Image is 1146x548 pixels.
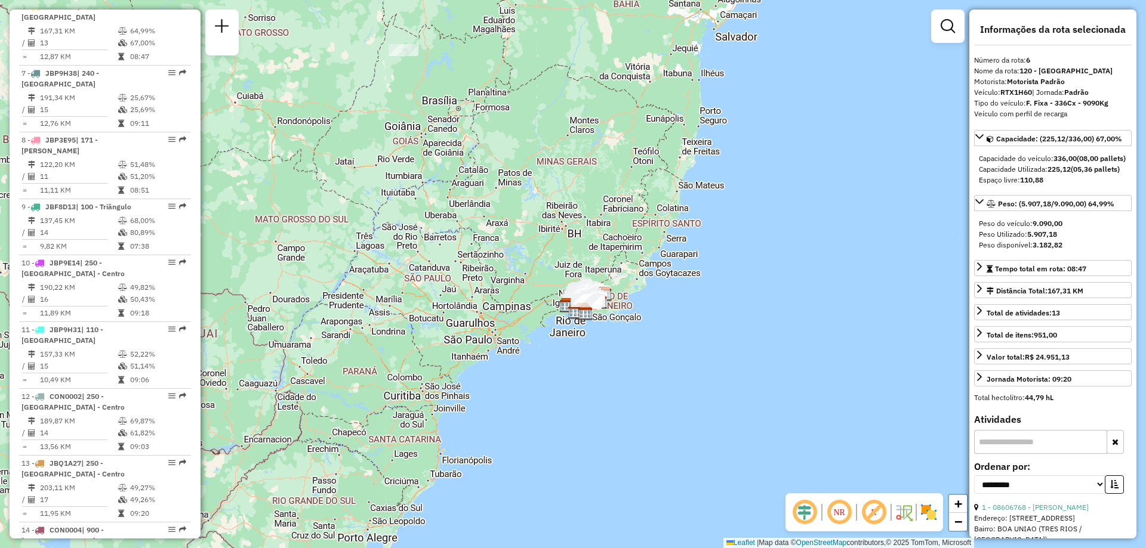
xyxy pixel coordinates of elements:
a: Peso: (5.907,18/9.090,00) 64,99% [974,195,1132,211]
span: Exibir rótulo [860,498,888,527]
td: 09:20 [130,507,186,519]
i: Total de Atividades [28,229,35,236]
span: 10 - [21,258,125,278]
strong: 13 [1052,308,1060,317]
i: % de utilização da cubagem [118,39,127,47]
span: 14 - [21,525,104,545]
strong: 110,88 [1020,175,1043,184]
div: Capacidade Utilizada: [979,164,1127,175]
td: 49,82% [130,281,186,293]
td: 61,82% [130,427,186,439]
td: 167,31 KM [39,25,118,37]
td: 80,89% [130,227,186,239]
td: 09:03 [130,441,186,453]
em: Rota exportada [179,259,186,266]
em: Rota exportada [179,69,186,76]
td: 51,20% [130,171,186,182]
span: Peso: (5.907,18/9.090,00) 64,99% [998,199,1114,208]
span: Tempo total em rota: 08:47 [995,264,1086,273]
h4: Atividades [974,414,1132,425]
a: Valor total:R$ 24.951,13 [974,348,1132,364]
td: 189,87 KM [39,415,118,427]
a: Capacidade: (225,12/336,00) 67,00% [974,130,1132,146]
div: Motorista: [974,76,1132,87]
td: 122,20 KM [39,159,118,171]
span: 11 - [21,325,103,345]
td: 69,87% [130,415,186,427]
em: Opções [168,459,175,466]
td: 14 [39,427,118,439]
strong: 951,00 [1034,330,1057,339]
i: Distância Total [28,351,35,358]
div: Atividade não roteirizada - CLAUDINEI DOS SANTOS PEREIRA [389,44,418,56]
td: / [21,37,27,49]
a: Leaflet [726,538,755,547]
a: Jornada Motorista: 09:20 [974,370,1132,386]
td: 203,11 KM [39,482,118,494]
td: 50,43% [130,293,186,305]
span: 9 - [21,202,131,211]
div: Jornada Motorista: 09:20 [987,374,1071,385]
td: 11,11 KM [39,184,118,196]
i: Total de Atividades [28,296,35,303]
a: Total de itens:951,00 [974,326,1132,342]
span: Ocultar deslocamento [790,498,819,527]
a: Zoom out [949,513,967,531]
div: Capacidade do veículo: [979,153,1127,164]
i: Tempo total em rota [118,120,124,127]
td: 49,26% [130,494,186,506]
td: 25,69% [130,104,186,116]
td: / [21,171,27,182]
a: Nova sessão e pesquisa [210,14,234,41]
td: 67,00% [130,37,186,49]
em: Opções [168,526,175,533]
strong: 6 [1026,55,1030,64]
td: 68,00% [130,215,186,227]
i: % de utilização da cubagem [118,229,127,236]
span: Capacidade: (225,12/336,00) 67,00% [996,134,1122,143]
em: Rota exportada [179,203,186,210]
strong: 44,79 hL [1025,393,1053,402]
button: Ordem crescente [1105,475,1124,494]
td: = [21,117,27,129]
strong: Motorista Padrão [1007,77,1065,86]
div: Peso Utilizado: [979,229,1127,240]
strong: R$ 24.951,13 [1025,352,1070,361]
td: 9,82 KM [39,240,118,252]
i: Distância Total [28,161,35,168]
td: 51,48% [130,159,186,171]
td: 15 [39,360,118,372]
i: % de utilização do peso [118,351,127,358]
td: 13,56 KM [39,441,118,453]
td: 14 [39,227,118,239]
span: | 110 - [GEOGRAPHIC_DATA] [21,325,103,345]
i: % de utilização da cubagem [118,363,127,370]
label: Ordenar por: [974,459,1132,473]
em: Rota exportada [179,136,186,143]
span: | 120 - [GEOGRAPHIC_DATA] [21,2,99,21]
td: = [21,374,27,386]
i: % de utilização do peso [118,284,127,291]
span: | Jornada: [1032,88,1089,97]
i: Total de Atividades [28,173,35,180]
i: % de utilização do peso [118,27,127,35]
em: Opções [168,259,175,266]
span: + [954,496,962,511]
i: % de utilização da cubagem [118,429,127,436]
i: Distância Total [28,27,35,35]
div: Nome da rota: [974,66,1132,76]
i: Total de Atividades [28,106,35,113]
i: Tempo total em rota [118,187,124,194]
em: Rota exportada [179,526,186,533]
i: Distância Total [28,94,35,101]
td: 07:38 [130,240,186,252]
a: Distância Total:167,31 KM [974,282,1132,298]
em: Rota exportada [179,326,186,333]
img: Exibir/Ocultar setores [919,503,938,522]
div: Atividade não roteirizada - PEDRO CEZIMBRA DALE [566,289,596,301]
span: 167,31 KM [1048,286,1083,295]
strong: 120 - [GEOGRAPHIC_DATA] [1019,66,1113,75]
em: Opções [168,326,175,333]
span: JBP9H38 [45,69,77,78]
span: 13 - [21,459,125,478]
